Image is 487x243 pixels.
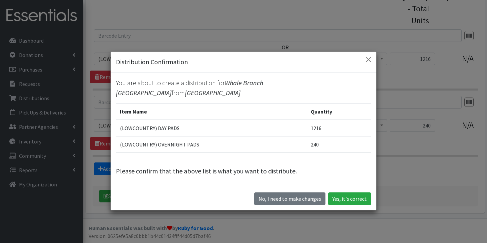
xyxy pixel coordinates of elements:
span: Whale Branch [GEOGRAPHIC_DATA] [116,79,263,97]
td: (LOWCOUNTRY) OVERNIGHT PADS [116,136,307,152]
th: Item Name [116,103,307,120]
h5: Distribution Confirmation [116,57,188,67]
th: Quantity [307,103,371,120]
td: 240 [307,136,371,152]
button: Yes, it's correct [328,192,371,205]
button: Close [363,54,374,65]
td: 1216 [307,120,371,136]
button: No I need to make changes [254,192,325,205]
span: [GEOGRAPHIC_DATA] [185,89,241,97]
td: (LOWCOUNTRY) DAY PADS [116,120,307,136]
p: You are about to create a distribution for from [116,78,371,98]
p: Please confirm that the above list is what you want to distribute. [116,166,371,176]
